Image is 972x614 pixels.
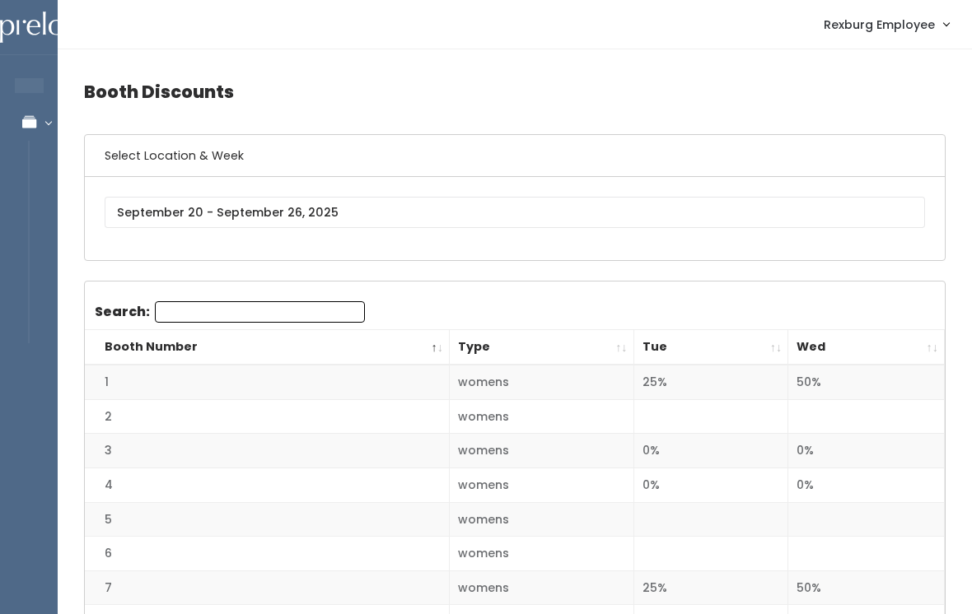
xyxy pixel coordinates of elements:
label: Search: [95,301,365,323]
h4: Booth Discounts [84,69,946,114]
td: 5 [85,502,450,537]
td: 0% [788,467,945,502]
td: 25% [633,365,788,399]
td: 0% [633,434,788,468]
th: Wed: activate to sort column ascending [788,330,945,365]
th: Booth Number: activate to sort column descending [85,330,450,365]
td: 50% [788,570,945,605]
td: 7 [85,570,450,605]
a: Rexburg Employee [807,7,965,42]
td: 0% [633,467,788,502]
td: 25% [633,570,788,605]
h6: Select Location & Week [85,135,945,177]
td: womens [450,537,634,571]
td: womens [450,399,634,434]
th: Tue: activate to sort column ascending [633,330,788,365]
input: Search: [155,301,365,323]
td: 4 [85,467,450,502]
input: September 20 - September 26, 2025 [105,197,925,228]
span: Rexburg Employee [824,16,935,34]
td: womens [450,502,634,537]
td: womens [450,467,634,502]
th: Type: activate to sort column ascending [450,330,634,365]
td: 1 [85,365,450,399]
td: 0% [788,434,945,468]
td: womens [450,434,634,468]
td: womens [450,570,634,605]
td: 3 [85,434,450,468]
td: womens [450,365,634,399]
td: 2 [85,399,450,434]
td: 6 [85,537,450,571]
td: 50% [788,365,945,399]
